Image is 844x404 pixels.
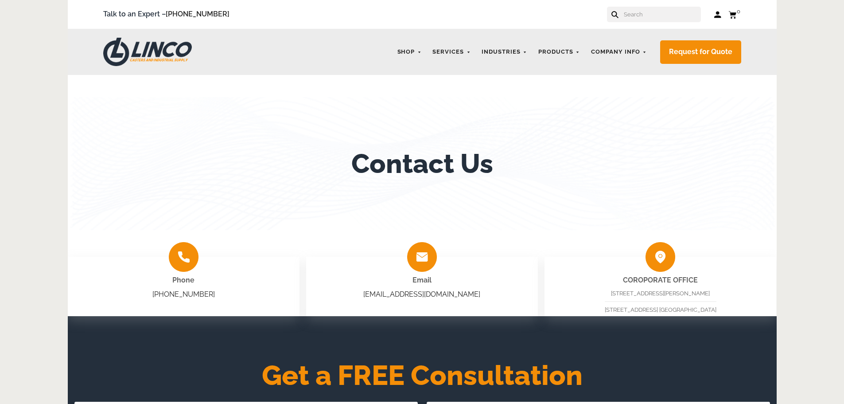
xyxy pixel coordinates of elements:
[428,43,475,61] a: Services
[623,276,698,284] strong: COROPORATE OFFICE
[714,10,722,19] a: Log in
[152,290,215,298] a: [PHONE_NUMBER]
[646,242,675,272] img: group-2010.png
[169,242,198,272] img: group-2009.png
[351,148,493,179] h1: Contact Us
[534,43,584,61] a: Products
[363,290,480,298] a: [EMAIL_ADDRESS][DOMAIN_NAME]
[728,9,741,20] a: 0
[605,306,716,313] span: [STREET_ADDRESS] [GEOGRAPHIC_DATA]
[477,43,532,61] a: Industries
[587,43,651,61] a: Company Info
[623,7,701,22] input: Search
[166,10,229,18] a: [PHONE_NUMBER]
[412,276,432,284] span: Email
[407,242,437,272] img: group-2008.png
[611,290,710,297] span: [STREET_ADDRESS][PERSON_NAME]
[737,8,740,15] span: 0
[393,43,426,61] a: Shop
[172,276,194,284] span: Phone
[660,40,741,64] a: Request for Quote
[68,365,777,386] h2: Get a FREE Consultation
[103,8,229,20] span: Talk to an Expert –
[103,38,192,66] img: LINCO CASTERS & INDUSTRIAL SUPPLY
